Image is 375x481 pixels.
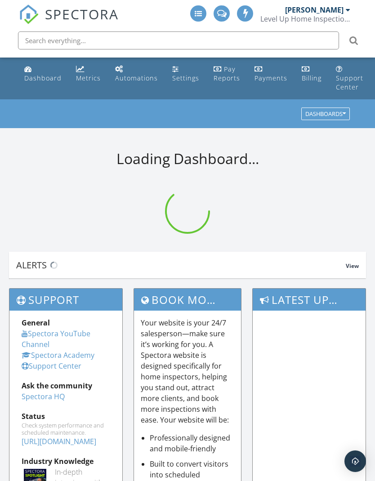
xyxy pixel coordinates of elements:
div: Alerts [16,259,346,271]
div: Level Up Home Inspections [260,14,350,23]
div: Open Intercom Messenger [344,450,366,472]
img: The Best Home Inspection Software - Spectora [19,4,39,24]
a: Spectora HQ [22,392,65,401]
a: Pay Reports [210,61,244,87]
a: [URL][DOMAIN_NAME] [22,436,96,446]
a: Support Center [22,361,81,371]
div: Pay Reports [214,65,240,82]
div: Ask the community [22,380,110,391]
span: View [346,262,359,270]
h3: Latest Updates [253,289,366,311]
div: Support Center [336,74,363,91]
div: Check system performance and scheduled maintenance. [22,422,110,436]
div: Billing [302,74,321,82]
div: Automations [115,74,158,82]
a: Spectora YouTube Channel [22,329,90,349]
li: Professionally designed and mobile-friendly [150,432,235,454]
div: [PERSON_NAME] [285,5,344,14]
div: Dashboards [305,111,346,117]
h3: Book More Inspections [134,289,241,311]
h3: Support [9,289,122,311]
a: Spectora Academy [22,350,94,360]
div: Metrics [76,74,101,82]
input: Search everything... [18,31,339,49]
a: Automations (Advanced) [112,61,161,87]
div: Industry Knowledge [22,456,110,467]
div: Status [22,411,110,422]
div: Settings [172,74,199,82]
a: Dashboard [21,61,65,87]
p: Your website is your 24/7 salesperson—make sure it’s working for you. A Spectora website is desig... [141,317,235,425]
div: Dashboard [24,74,62,82]
a: SPECTORA [19,12,119,31]
a: Billing [298,61,325,87]
a: Support Center [332,61,367,96]
div: Payments [254,74,287,82]
span: SPECTORA [45,4,119,23]
button: Dashboards [301,108,350,120]
strong: General [22,318,50,328]
a: Settings [169,61,203,87]
a: Metrics [72,61,104,87]
a: Payments [251,61,291,87]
